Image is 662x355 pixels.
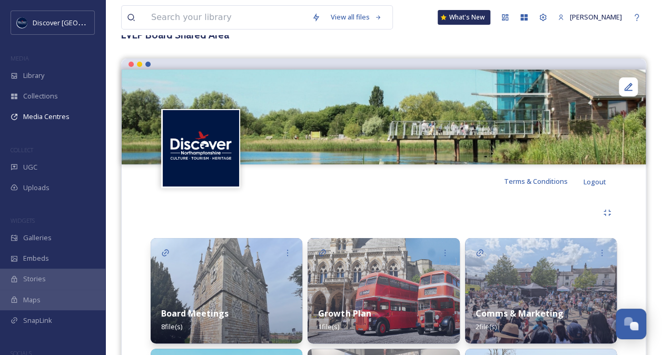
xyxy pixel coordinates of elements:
[476,308,564,319] strong: Comms & Marketing
[151,238,302,343] img: 5bb6497d-ede2-4272-a435-6cca0481cbbd.jpg
[23,274,46,284] span: Stories
[161,308,229,319] strong: Board Meetings
[504,175,584,188] a: Terms & Conditions
[318,308,371,319] strong: Growth Plan
[308,238,459,343] img: ed4df81f-8162-44f3-84ed-da90e9d03d77.jpg
[163,110,239,186] img: Untitled%20design%20%282%29.png
[146,6,307,29] input: Search your library
[23,71,44,81] span: Library
[121,27,646,43] h3: LVEP Board Shared Area
[161,322,182,331] span: 8 file(s)
[11,216,35,224] span: WIDGETS
[23,295,41,305] span: Maps
[552,7,627,27] a: [PERSON_NAME]
[23,315,52,326] span: SnapLink
[465,238,617,343] img: 4f441ff7-a847-461b-aaa5-c19687a46818.jpg
[476,322,497,331] span: 2 file(s)
[325,7,387,27] a: View all files
[122,70,646,164] img: Stanwick Lakes.jpg
[23,253,49,263] span: Embeds
[23,183,50,193] span: Uploads
[616,309,646,339] button: Open Chat
[11,146,33,154] span: COLLECT
[23,91,58,101] span: Collections
[438,10,490,25] a: What's New
[504,176,568,186] span: Terms & Conditions
[23,112,70,122] span: Media Centres
[570,12,622,22] span: [PERSON_NAME]
[23,233,52,243] span: Galleries
[584,177,606,186] span: Logout
[17,17,27,28] img: Untitled%20design%20%282%29.png
[23,162,37,172] span: UGC
[318,322,339,331] span: 1 file(s)
[11,54,29,62] span: MEDIA
[33,17,129,27] span: Discover [GEOGRAPHIC_DATA]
